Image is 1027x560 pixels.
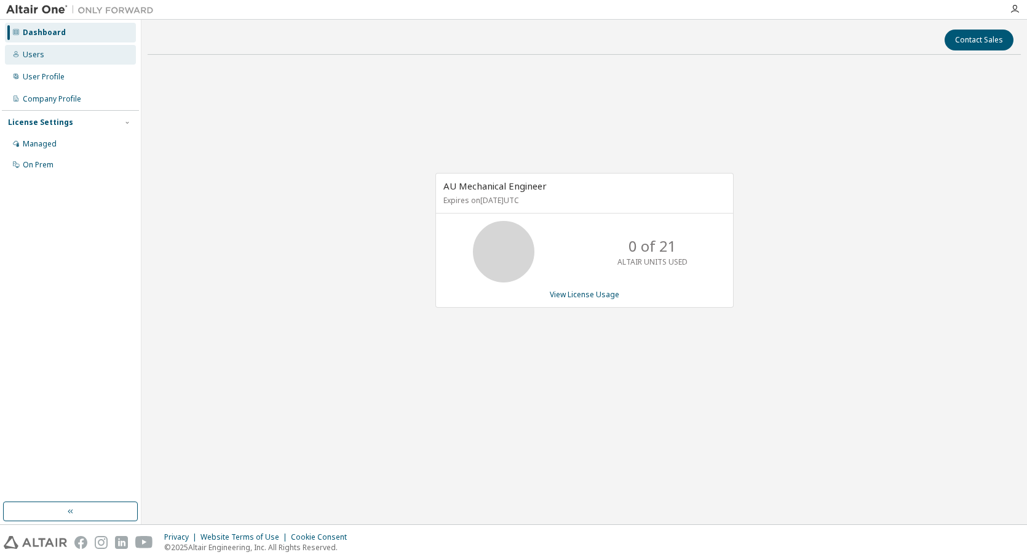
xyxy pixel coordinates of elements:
span: AU Mechanical Engineer [443,180,547,192]
div: Users [23,50,44,60]
p: Expires on [DATE] UTC [443,195,723,206]
img: altair_logo.svg [4,536,67,549]
div: Privacy [164,532,200,542]
img: linkedin.svg [115,536,128,549]
div: Cookie Consent [291,532,354,542]
img: youtube.svg [135,536,153,549]
div: Managed [23,139,57,149]
img: instagram.svg [95,536,108,549]
div: Dashboard [23,28,66,38]
p: 0 of 21 [628,236,676,257]
div: Company Profile [23,94,81,104]
a: View License Usage [550,289,619,300]
div: Website Terms of Use [200,532,291,542]
div: License Settings [8,118,73,127]
button: Contact Sales [945,30,1013,50]
div: On Prem [23,160,54,170]
p: © 2025 Altair Engineering, Inc. All Rights Reserved. [164,542,354,553]
img: facebook.svg [74,536,87,549]
p: ALTAIR UNITS USED [617,257,688,267]
div: User Profile [23,72,65,82]
img: Altair One [6,4,160,16]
